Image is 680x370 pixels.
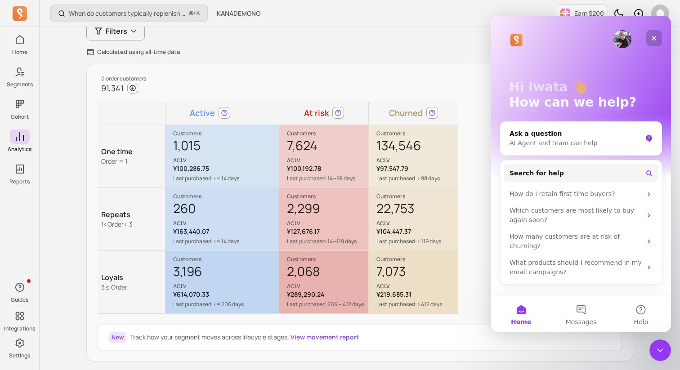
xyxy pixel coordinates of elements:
div: Customers2,299ACLV¥127,676.17Last purchased14~119 days [280,188,368,250]
div: Customers7,073ACLV¥219,685.31Last purchased> 412 days [369,251,458,313]
button: KANADEMONO [211,5,266,22]
p: 206 ~ 412 days [327,301,364,308]
p: ¥163,440.07 [173,227,279,236]
iframe: Intercom live chat [649,339,671,361]
p: > 119 days [417,238,441,245]
p: Integrations [4,325,35,332]
p: Last purchased [287,175,326,182]
p: Calculated using all-time data [97,48,180,57]
iframe: Intercom live chat [491,16,671,332]
p: ¥289,290.24 [287,290,368,299]
p: Customers [173,193,279,200]
div: 2,299 [287,200,368,227]
p: Home [12,49,27,56]
p: ACLV [287,220,368,227]
p: Customers [376,256,458,263]
p: Segments [7,81,33,88]
p: ACLV [173,220,279,227]
button: When do customers typically replenish a product?⌘+K [50,4,208,22]
div: Customers260ACLV¥163,440.07Last purchased<= 14 days [166,188,279,250]
p: ¥97,547.79 [376,164,458,173]
p: ACLV [376,157,458,164]
p: Last purchased [376,238,415,245]
div: 7,073 [376,263,458,290]
p: Last purchased [376,301,415,308]
p: Last purchased [173,238,212,245]
p: ¥127,676.17 [287,227,368,236]
p: Last purchased [287,301,326,308]
div: Customers3,196ACLV¥614,070.33Last purchased<= 206 days [166,251,279,313]
p: Analytics [8,146,31,153]
p: <= 206 days [213,301,244,308]
span: New [109,332,126,343]
p: Order = 1 [101,157,161,166]
p: 1 < Order < 3 [101,220,165,229]
p: Guides [11,296,28,303]
p: Customers [376,193,458,200]
p: <= 14 days [213,238,239,245]
div: 134,546 [376,137,458,164]
p: Customers [173,256,279,263]
p: ACLV [376,220,458,227]
p: Settings [9,352,30,359]
p: When do customers typically replenish a product? [69,9,185,18]
p: 0 order customers [101,75,455,82]
div: 22,753 [376,200,458,227]
button: Toggle dark mode [610,4,628,22]
p: Cohort [11,113,29,120]
p: ACLV [376,283,458,290]
p: Track how your segment moves across lifecycle stages. [130,333,359,342]
p: 91,341 [101,82,124,94]
p: Customers [173,130,279,137]
p: Customers [287,130,368,137]
div: Customers7,624ACLV¥100,192.78Last purchased14~98 days [280,125,368,187]
kbd: K [197,10,200,17]
div: At risk [280,107,368,119]
p: <= 14 days [213,175,239,182]
p: Customers [287,256,368,263]
p: Last purchased [376,175,415,182]
td: Active [165,102,255,125]
p: ACLV [287,157,368,164]
span: KANADEMONO [217,9,260,18]
div: Customers1,015ACLV¥100,286.75Last purchased<= 14 days [166,125,279,187]
p: > 412 days [417,301,442,308]
button: Filters [86,22,145,40]
div: 260 [173,200,279,227]
p: ¥104,447.37 [376,227,458,236]
div: Customers2,068ACLV¥289,290.24Last purchased206 ~ 412 days [280,251,368,313]
p: ¥614,070.33 [173,290,279,299]
p: 14~98 days [327,175,355,182]
p: Last purchased [173,301,212,308]
button: Guides [10,278,30,305]
p: One time [101,146,161,157]
div: 1,015 [173,137,279,164]
p: > 98 days [417,175,440,182]
span: + [189,9,200,18]
p: Customers [376,130,458,137]
div: Churned [369,107,458,119]
p: Loyals [101,272,165,283]
img: avatar [651,4,669,22]
p: Customers [287,193,368,200]
p: ACLV [287,283,368,290]
p: ¥219,685.31 [376,290,458,299]
p: Repeats [101,209,165,220]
